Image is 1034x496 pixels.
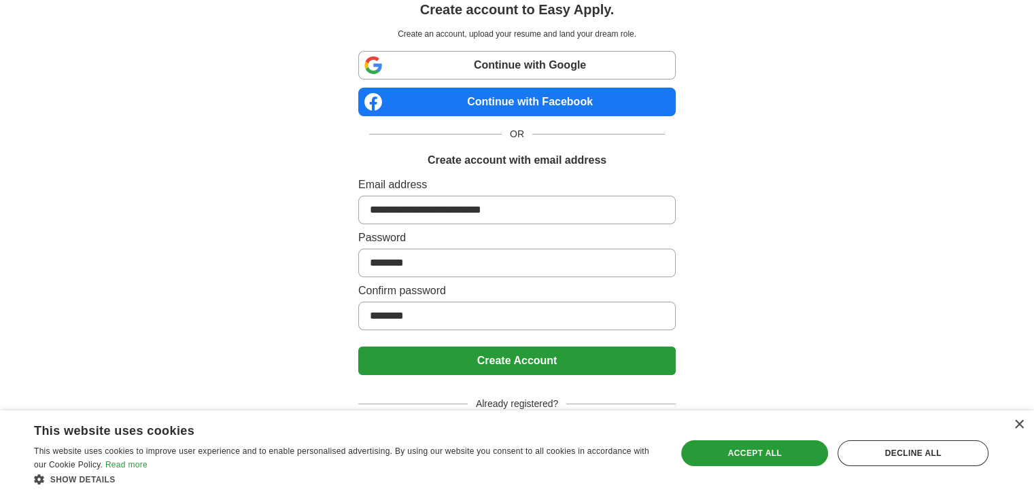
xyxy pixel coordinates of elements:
span: Already registered? [468,397,566,411]
span: This website uses cookies to improve user experience and to enable personalised advertising. By u... [34,446,649,470]
label: Confirm password [358,283,676,299]
a: Continue with Facebook [358,88,676,116]
label: Password [358,230,676,246]
div: Accept all [681,440,828,466]
a: Continue with Google [358,51,676,79]
span: OR [502,127,532,141]
a: Read more, opens a new window [105,460,148,470]
div: This website uses cookies [34,419,623,439]
div: Close [1014,420,1024,430]
div: Decline all [838,440,988,466]
h1: Create account with email address [428,152,606,169]
div: Show details [34,472,657,486]
p: Create an account, upload your resume and land your dream role. [361,28,673,40]
label: Email address [358,177,676,193]
span: Show details [50,475,116,484]
button: Create Account [358,347,676,375]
